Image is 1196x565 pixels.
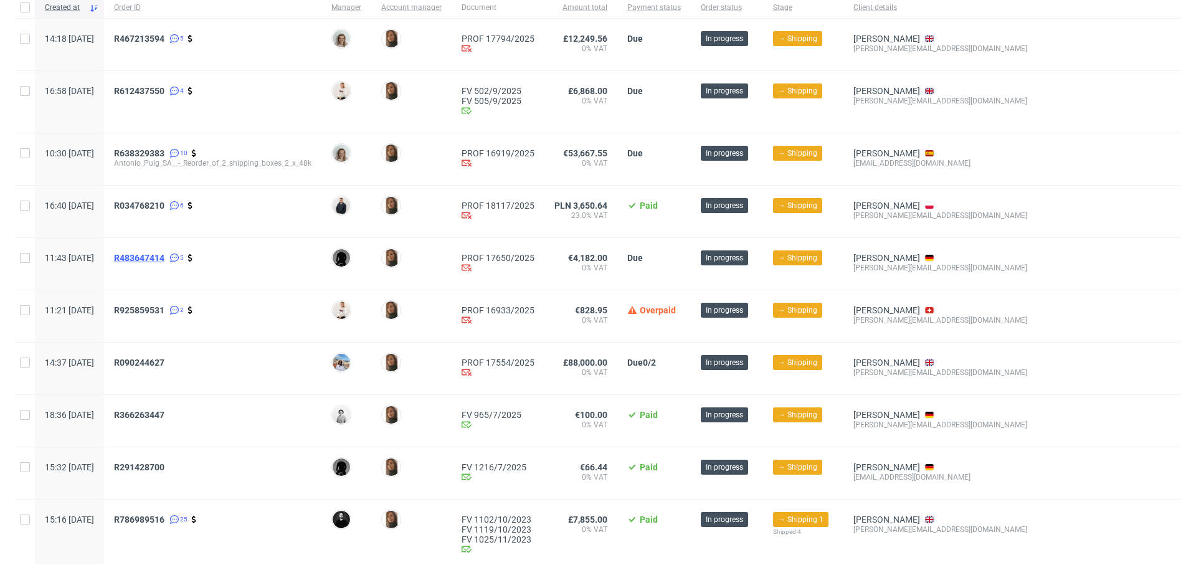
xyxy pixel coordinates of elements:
[45,305,94,315] span: 11:21 [DATE]
[114,253,164,263] span: R483647414
[331,2,361,13] span: Manager
[554,472,607,482] span: 0% VAT
[575,305,607,315] span: €828.95
[853,86,920,96] a: [PERSON_NAME]
[563,358,607,368] span: £88,000.00
[778,514,823,525] span: → Shipping 1
[382,82,400,100] img: Angelina Marć
[706,252,743,264] span: In progress
[382,406,400,424] img: Angelina Marć
[554,158,607,168] span: 0% VAT
[462,515,534,525] a: FV 1102/10/2023
[568,515,607,525] span: £7,855.00
[853,96,1027,106] div: [PERSON_NAME][EMAIL_ADDRESS][DOMAIN_NAME]
[114,34,164,44] span: R467213594
[382,301,400,319] img: Angelina Marć
[554,315,607,325] span: 0% VAT
[580,462,607,472] span: €66.44
[114,201,164,211] span: R034768210
[853,305,920,315] a: [PERSON_NAME]
[382,354,400,371] img: Angelina Marć
[45,358,94,368] span: 14:37 [DATE]
[554,44,607,54] span: 0% VAT
[853,201,920,211] a: [PERSON_NAME]
[778,33,817,44] span: → Shipping
[778,409,817,420] span: → Shipping
[333,354,350,371] img: Marta Kozłowska
[853,158,1027,168] div: [EMAIL_ADDRESS][DOMAIN_NAME]
[167,148,187,158] a: 10
[180,515,187,525] span: 25
[462,148,534,158] a: PROF 16919/2025
[114,358,167,368] a: R090244627
[554,2,607,13] span: Amount total
[778,305,817,316] span: → Shipping
[180,201,184,211] span: 6
[180,86,184,96] span: 4
[167,253,184,263] a: 5
[554,96,607,106] span: 0% VAT
[462,410,534,420] a: FV 965/7/2025
[114,148,164,158] span: R638329383
[554,211,607,221] span: 23.0% VAT
[382,145,400,162] img: Angelina Marć
[114,253,167,263] a: R483647414
[114,462,167,472] a: R291428700
[853,472,1027,482] div: [EMAIL_ADDRESS][DOMAIN_NAME]
[167,34,184,44] a: 5
[853,44,1027,54] div: [PERSON_NAME][EMAIL_ADDRESS][DOMAIN_NAME]
[706,305,743,316] span: In progress
[462,96,534,106] a: FV 505/9/2025
[853,34,920,44] a: [PERSON_NAME]
[114,410,164,420] span: R366263447
[333,458,350,476] img: Dawid Urbanowicz
[45,253,94,263] span: 11:43 [DATE]
[45,201,94,211] span: 16:40 [DATE]
[45,515,94,525] span: 15:16 [DATE]
[706,357,743,368] span: In progress
[554,420,607,430] span: 0% VAT
[640,201,658,211] span: Paid
[462,34,534,44] a: PROF 17794/2025
[462,462,534,472] a: FV 1216/7/2025
[333,145,350,162] img: Monika Poźniak
[167,86,184,96] a: 4
[114,158,311,168] span: Antonio_Puig_SA__-_Reorder_of_2_shipping_boxes_2_x_48k
[333,249,350,267] img: Dawid Urbanowicz
[180,148,187,158] span: 10
[45,148,94,158] span: 10:30 [DATE]
[706,409,743,420] span: In progress
[462,525,534,534] a: FV 1119/10/2023
[853,368,1027,377] div: [PERSON_NAME][EMAIL_ADDRESS][DOMAIN_NAME]
[568,253,607,263] span: €4,182.00
[640,515,658,525] span: Paid
[575,410,607,420] span: €100.00
[853,315,1027,325] div: [PERSON_NAME][EMAIL_ADDRESS][DOMAIN_NAME]
[554,525,607,534] span: 0% VAT
[462,2,534,13] span: Document
[706,462,743,473] span: In progress
[706,200,743,211] span: In progress
[114,2,311,13] span: Order ID
[114,358,164,368] span: R090244627
[706,33,743,44] span: In progress
[853,358,920,368] a: [PERSON_NAME]
[382,30,400,47] img: Angelina Marć
[627,253,643,263] span: Due
[706,148,743,159] span: In progress
[627,148,643,158] span: Due
[554,368,607,377] span: 0% VAT
[382,511,400,528] img: Angelina Marć
[853,515,920,525] a: [PERSON_NAME]
[382,197,400,214] img: Angelina Marć
[627,2,681,13] span: Payment status
[114,410,167,420] a: R366263447
[333,301,350,319] img: Mari Fok
[640,462,658,472] span: Paid
[853,2,1027,13] span: Client details
[333,197,350,214] img: Adrian Margula
[333,511,350,528] img: Grudzień Adrian
[563,34,607,44] span: £12,249.56
[568,86,607,96] span: £6,868.00
[382,458,400,476] img: Angelina Marć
